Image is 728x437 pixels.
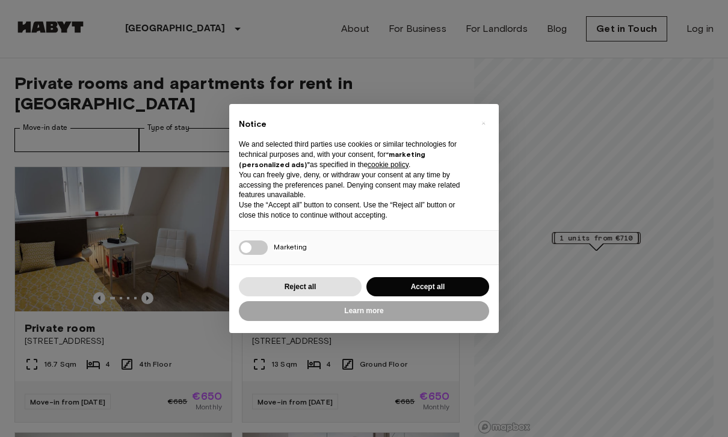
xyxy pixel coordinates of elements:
[239,150,425,169] strong: “marketing (personalized ads)”
[366,277,489,297] button: Accept all
[481,116,486,130] span: ×
[368,160,409,169] a: cookie policy
[239,170,470,200] p: You can freely give, deny, or withdraw your consent at any time by accessing the preferences pane...
[239,118,470,130] h2: Notice
[474,114,493,133] button: Close this notice
[239,301,489,321] button: Learn more
[239,277,362,297] button: Reject all
[239,200,470,221] p: Use the “Accept all” button to consent. Use the “Reject all” button or close this notice to conti...
[239,139,470,170] p: We and selected third parties use cookies or similar technologies for technical purposes and, wit...
[274,242,307,251] span: Marketing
